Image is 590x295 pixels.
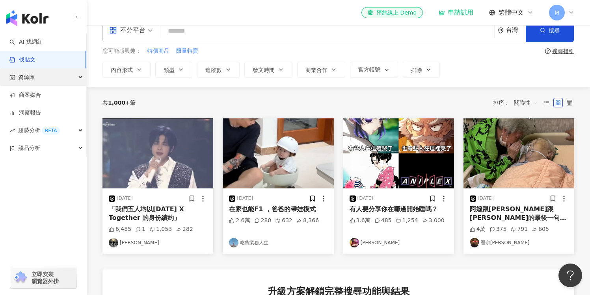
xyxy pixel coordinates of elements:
[439,9,473,17] a: 申請試用
[9,109,41,117] a: 洞察報告
[229,205,327,214] div: 在家也能F1 ，爸爸的帶娃模式
[9,56,35,64] a: 找貼文
[102,118,213,188] img: post-image
[526,18,574,42] button: 搜尋
[111,67,133,73] span: 內容形式
[470,205,568,223] div: 阿嬤跟[PERSON_NAME]跟[PERSON_NAME]的最後一句話 ：我會愛你一輩子 . . 阿公畢業快樂🎓 我以後還要當你的孫子ㄛ 你是最棒的阿公↖(^ω^)↗
[470,238,568,247] a: KOL Avatar晉宗[PERSON_NAME]
[149,225,172,233] div: 1,053
[176,47,199,55] button: 限量特賣
[470,225,486,233] div: 4萬
[396,217,418,225] div: 1,254
[350,238,359,247] img: KOL Avatar
[357,195,374,202] div: [DATE]
[10,267,76,288] a: chrome extension立即安裝 瀏覽器外掛
[108,100,130,106] span: 1,000+
[499,8,524,17] span: 繁體中文
[109,238,207,247] a: KOL Avatar[PERSON_NAME]
[117,195,133,202] div: [DATE]
[147,47,170,55] button: 特價商品
[296,217,319,225] div: 8,366
[361,7,423,18] a: 預約線上 Demo
[164,67,175,73] span: 類型
[489,225,507,233] div: 375
[368,9,417,17] div: 預約線上 Demo
[135,225,145,233] div: 1
[109,238,118,247] img: KOL Avatar
[350,62,398,77] button: 官方帳號
[478,195,494,202] div: [DATE]
[102,62,151,77] button: 內容形式
[403,62,440,77] button: 排除
[223,118,333,188] img: post-image
[102,47,141,55] span: 您可能感興趣：
[42,127,60,135] div: BETA
[155,62,192,77] button: 類型
[514,96,538,109] span: 關聯性
[506,27,526,33] div: 台灣
[229,238,238,247] img: KOL Avatar
[498,28,504,33] span: environment
[350,238,448,247] a: KOL Avatar[PERSON_NAME]
[510,225,528,233] div: 791
[229,217,250,225] div: 2.6萬
[463,118,574,188] img: post-image
[9,128,15,133] span: rise
[18,139,40,157] span: 競品分析
[13,271,28,284] img: chrome extension
[176,47,198,55] span: 限量特賣
[343,118,454,188] img: post-image
[18,68,35,86] span: 資源庫
[470,238,479,247] img: KOL Avatar
[32,271,59,285] span: 立即安裝 瀏覽器外掛
[545,48,551,54] span: question-circle
[109,26,117,34] span: appstore
[176,225,193,233] div: 282
[237,195,253,202] div: [DATE]
[109,225,131,233] div: 6,485
[102,100,136,106] div: 共 筆
[549,27,560,33] span: 搜尋
[253,67,275,73] span: 發文時間
[350,205,448,214] div: 有人要分享你在哪邊開始睡嗎？
[422,217,445,225] div: 3,000
[305,67,328,73] span: 商業合作
[109,24,145,37] div: 不分平台
[297,62,345,77] button: 商業合作
[558,264,582,287] iframe: Help Scout Beacon - Open
[493,96,542,109] div: 排序：
[275,217,292,225] div: 632
[205,67,222,73] span: 追蹤數
[411,67,422,73] span: 排除
[6,10,48,26] img: logo
[147,47,169,55] span: 特價商品
[197,62,240,77] button: 追蹤數
[358,66,380,73] span: 官方帳號
[374,217,392,225] div: 485
[244,62,292,77] button: 發文時間
[109,205,207,223] div: 「我們五人均以[DATE] X Together 的身份續約」
[555,8,559,17] span: M
[18,122,60,139] span: 趨勢分析
[9,91,41,99] a: 商案媒合
[229,238,327,247] a: KOL Avatar吃貨業務人生
[532,225,549,233] div: 805
[254,217,272,225] div: 280
[9,38,43,46] a: searchAI 找網紅
[350,217,370,225] div: 3.6萬
[552,48,574,54] div: 搜尋指引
